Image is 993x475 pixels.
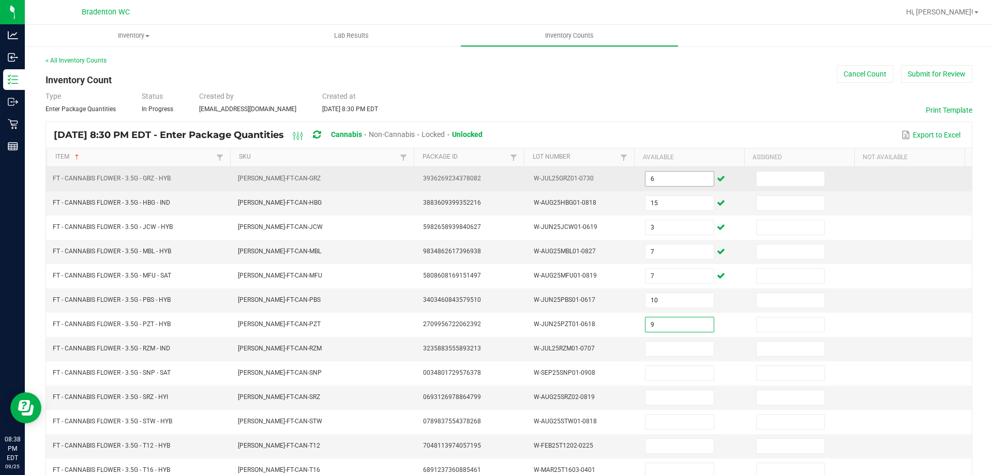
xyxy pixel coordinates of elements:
span: 3883609399352216 [423,199,481,206]
span: [PERSON_NAME]-FT-CAN-JCW [238,223,323,231]
th: Assigned [744,148,854,167]
inline-svg: Analytics [8,30,18,40]
span: W-SEP25SNP01-0908 [534,369,595,376]
span: Unlocked [452,130,483,139]
a: Filter [397,151,410,164]
iframe: Resource center [10,392,41,423]
span: W-AUG25STW01-0818 [534,418,597,425]
span: Locked [422,130,445,139]
inline-svg: Outbound [8,97,18,107]
span: Inventory [25,31,243,40]
inline-svg: Inventory [8,74,18,85]
span: 3235883555893213 [423,345,481,352]
span: 3403460843579510 [423,296,481,303]
a: Package IdSortable [423,153,507,161]
span: Status [142,92,163,100]
span: FT - CANNABIS FLOWER - 3.5G - HBG - IND [53,199,170,206]
div: [DATE] 8:30 PM EDT - Enter Package Quantities [54,126,490,145]
span: [PERSON_NAME]-FT-CAN-SNP [238,369,322,376]
span: 9834862617396938 [423,248,481,255]
span: W-JUL25GRZ01-0730 [534,175,594,182]
span: FT - CANNABIS FLOWER - 3.5G - MBL - HYB [53,248,171,255]
p: 08:38 PM EDT [5,435,20,463]
span: [PERSON_NAME]-FT-CAN-RZM [238,345,322,352]
span: 5982658939840627 [423,223,481,231]
span: [PERSON_NAME]-FT-CAN-STW [238,418,322,425]
span: [DATE] 8:30 PM EDT [322,105,378,113]
inline-svg: Inbound [8,52,18,63]
a: < All Inventory Counts [46,57,107,64]
span: 6891237360885461 [423,466,481,473]
span: [PERSON_NAME]-FT-CAN-T16 [238,466,320,473]
span: W-JUN25PZT01-0618 [534,320,595,328]
span: 5808608169151497 [423,272,481,279]
a: Filter [507,151,520,164]
button: Print Template [926,105,972,115]
span: FT - CANNABIS FLOWER - 3.5G - STW - HYB [53,418,172,425]
span: Created by [199,92,234,100]
button: Submit for Review [901,65,972,83]
span: W-AUG25HBG01-0818 [534,199,596,206]
a: Lab Results [243,25,460,47]
span: 3936269234378082 [423,175,481,182]
span: Bradenton WC [82,8,130,17]
a: Inventory [25,25,243,47]
span: [PERSON_NAME]-FT-CAN-SRZ [238,393,320,401]
a: Filter [214,151,226,164]
span: FT - CANNABIS FLOWER - 3.5G - MFU - SAT [53,272,171,279]
span: W-JUN25JCW01-0619 [534,223,597,231]
span: W-MAR25T1603-0401 [534,466,595,473]
span: [PERSON_NAME]-FT-CAN-PZT [238,320,321,328]
inline-svg: Retail [8,119,18,129]
a: Filter [618,151,630,164]
button: Cancel Count [837,65,893,83]
span: FT - CANNABIS FLOWER - 3.5G - PBS - HYB [53,296,171,303]
span: 7048113974057195 [423,442,481,449]
a: Lot NumberSortable [533,153,618,161]
span: W-JUL25RZM01-0707 [534,345,595,352]
span: W-JUN25PBS01-0617 [534,296,595,303]
span: [PERSON_NAME]-FT-CAN-T12 [238,442,320,449]
span: Inventory Count [46,74,112,85]
span: [EMAIL_ADDRESS][DOMAIN_NAME] [199,105,296,113]
span: Enter Package Quantities [46,105,116,113]
span: FT - CANNABIS FLOWER - 3.5G - SRZ - HYI [53,393,168,401]
span: [PERSON_NAME]-FT-CAN-MFU [238,272,322,279]
span: 0034801729576378 [423,369,481,376]
span: Sortable [73,153,81,161]
span: W-FEB25T1202-0225 [534,442,593,449]
span: Inventory Counts [531,31,608,40]
span: W-AUG25SRZ02-0819 [534,393,595,401]
span: FT - CANNABIS FLOWER - 3.5G - SNP - SAT [53,369,171,376]
p: 09/25 [5,463,20,470]
span: FT - CANNABIS FLOWER - 3.5G - RZM - IND [53,345,170,352]
inline-svg: Reports [8,141,18,151]
span: 0693126978864799 [423,393,481,401]
a: Inventory Counts [460,25,678,47]
th: Not Available [854,148,965,167]
span: FT - CANNABIS FLOWER - 3.5G - PZT - HYB [53,320,171,328]
span: 2709956722062392 [423,320,481,328]
span: 0789837554378268 [423,418,481,425]
span: Hi, [PERSON_NAME]! [906,8,973,16]
span: FT - CANNABIS FLOWER - 3.5G - JCW - HYB [53,223,173,231]
span: Cannabis [331,130,362,139]
span: [PERSON_NAME]-FT-CAN-PBS [238,296,321,303]
a: ItemSortable [55,153,214,161]
span: FT - CANNABIS FLOWER - 3.5G - T12 - HYB [53,442,170,449]
a: SKUSortable [239,153,397,161]
th: Available [634,148,744,167]
span: [PERSON_NAME]-FT-CAN-MBL [238,248,321,255]
button: Export to Excel [899,126,963,144]
span: FT - CANNABIS FLOWER - 3.5G - T16 - HYB [53,466,170,473]
span: In Progress [142,105,173,113]
span: W-AUG25MBL01-0827 [534,248,596,255]
span: [PERSON_NAME]-FT-CAN-HBG [238,199,322,206]
span: W-AUG25MFU01-0819 [534,272,597,279]
span: FT - CANNABIS FLOWER - 3.5G - GRZ - HYB [53,175,171,182]
span: Type [46,92,61,100]
span: Non-Cannabis [369,130,415,139]
span: Created at [322,92,356,100]
span: [PERSON_NAME]-FT-CAN-GRZ [238,175,321,182]
span: Lab Results [320,31,383,40]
